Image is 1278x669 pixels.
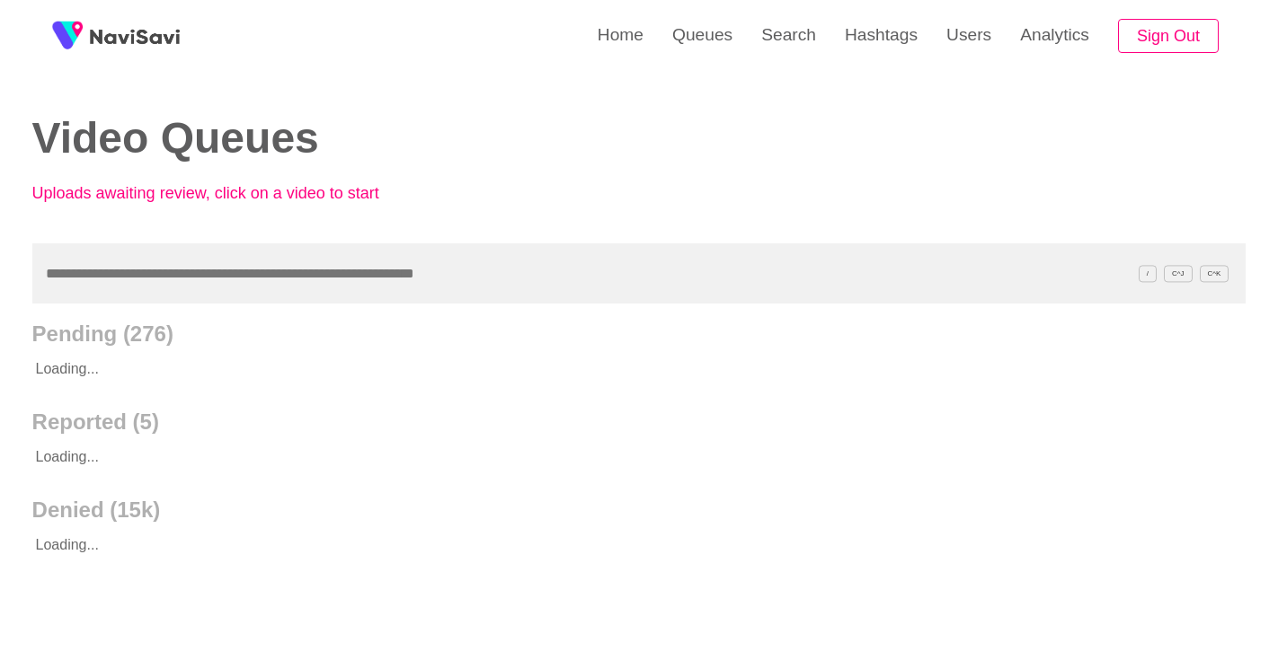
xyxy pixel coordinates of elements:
[32,347,1125,392] p: Loading...
[32,497,1247,523] h2: Denied (15k)
[1118,19,1219,54] button: Sign Out
[32,409,1247,435] h2: Reported (5)
[32,321,1247,347] h2: Pending (276)
[32,115,612,163] h2: Video Queues
[1200,265,1229,282] span: C^K
[32,435,1125,480] p: Loading...
[32,184,428,203] p: Uploads awaiting review, click on a video to start
[90,27,180,45] img: fireSpot
[45,13,90,58] img: fireSpot
[32,523,1125,568] p: Loading...
[1164,265,1193,282] span: C^J
[1139,265,1157,282] span: /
